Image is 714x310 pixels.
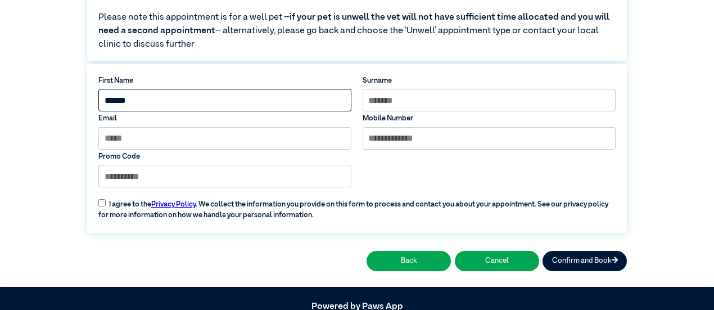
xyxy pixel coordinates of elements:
label: Surname [363,75,616,86]
button: Cancel [455,251,539,271]
input: I agree to thePrivacy Policy. We collect the information you provide on this form to process and ... [98,199,106,206]
label: Email [98,113,351,124]
label: First Name [98,75,351,86]
span: Please note this appointment is for a well pet – – alternatively, please go back and choose the ‘... [98,11,616,51]
label: I agree to the . We collect the information you provide on this form to process and contact you a... [93,192,621,221]
button: Confirm and Book [543,251,627,271]
button: Back [367,251,451,271]
a: Privacy Policy [151,201,196,208]
label: Mobile Number [363,113,616,124]
span: if your pet is unwell the vet will not have sufficient time allocated and you will need a second ... [98,13,609,35]
label: Promo Code [98,151,351,162]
